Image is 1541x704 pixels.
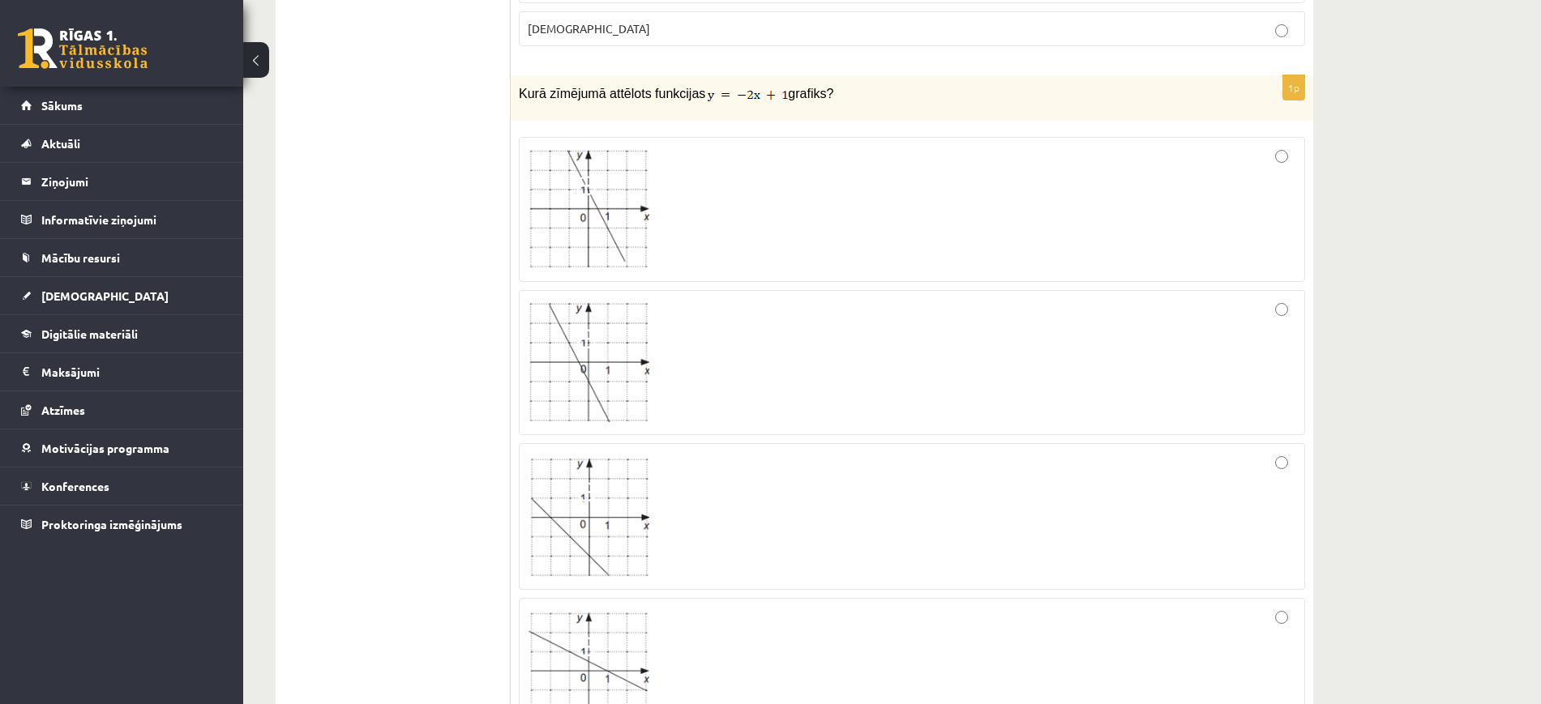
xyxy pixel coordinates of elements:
[41,353,223,390] legend: Maksājumi
[41,288,169,303] span: [DEMOGRAPHIC_DATA]
[21,277,223,314] a: [DEMOGRAPHIC_DATA]
[41,98,83,113] span: Sākums
[21,315,223,352] a: Digitālie materiāli
[41,517,182,531] span: Proktoringa izmēģinājums
[21,429,223,467] a: Motivācijas programma
[528,303,649,421] img: 2.png
[788,87,833,100] span: grafiks?
[21,239,223,276] a: Mācību resursi
[41,201,223,238] legend: Informatīvie ziņojumi
[528,150,649,269] img: 1.png
[21,506,223,543] a: Proktoringa izmēģinājums
[1275,24,1288,37] input: [DEMOGRAPHIC_DATA]
[21,125,223,162] a: Aktuāli
[21,353,223,390] a: Maksājumi
[41,326,138,341] span: Digitālie materiāli
[41,163,223,200] legend: Ziņojumi
[21,201,223,238] a: Informatīvie ziņojumi
[21,87,223,124] a: Sākums
[41,403,85,417] span: Atzīmes
[708,87,788,103] img: JCUgGCIQBcCJC4MKavTykAuzjhtDbuxDTaRJk0EAADs=
[21,163,223,200] a: Ziņojumi
[41,136,80,151] span: Aktuāli
[528,456,649,577] img: 3.png
[41,250,120,265] span: Mācību resursi
[1282,75,1305,100] p: 1p
[21,467,223,505] a: Konferences
[41,441,169,455] span: Motivācijas programma
[519,87,705,100] span: Kurā zīmējumā attēlots funkcijas
[21,391,223,429] a: Atzīmes
[528,21,650,36] span: [DEMOGRAPHIC_DATA]
[18,28,148,69] a: Rīgas 1. Tālmācības vidusskola
[41,479,109,493] span: Konferences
